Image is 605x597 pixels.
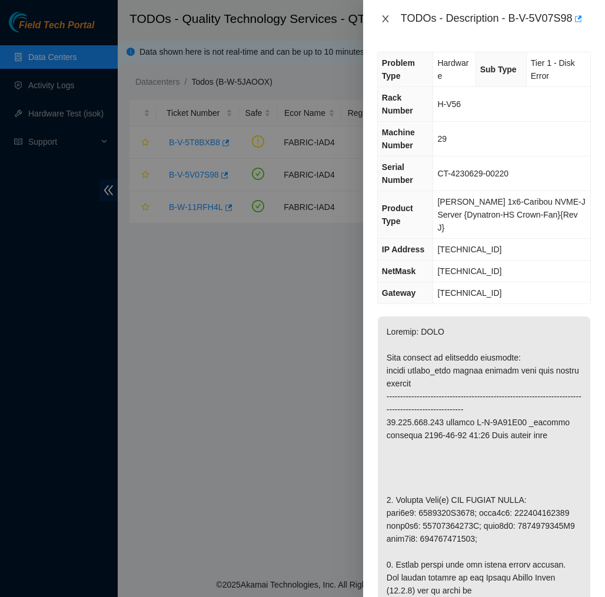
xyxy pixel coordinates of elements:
[437,288,501,298] span: [TECHNICAL_ID]
[382,204,413,226] span: Product Type
[401,9,591,28] div: TODOs - Description - B-V-5V07S98
[382,288,416,298] span: Gateway
[382,266,416,276] span: NetMask
[382,162,413,185] span: Serial Number
[382,58,415,81] span: Problem Type
[437,99,461,109] span: H-V56
[531,58,575,81] span: Tier 1 - Disk Error
[382,128,415,150] span: Machine Number
[437,134,447,144] span: 29
[437,169,508,178] span: CT-4230629-00220
[382,245,424,254] span: IP Address
[381,14,390,24] span: close
[382,93,413,115] span: Rack Number
[480,65,517,74] span: Sub Type
[437,266,501,276] span: [TECHNICAL_ID]
[437,245,501,254] span: [TECHNICAL_ID]
[437,58,468,81] span: Hardware
[437,197,585,232] span: [PERSON_NAME] 1x6-Caribou NVME-J Server {Dynatron-HS Crown-Fan}{Rev J}
[377,14,394,25] button: Close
